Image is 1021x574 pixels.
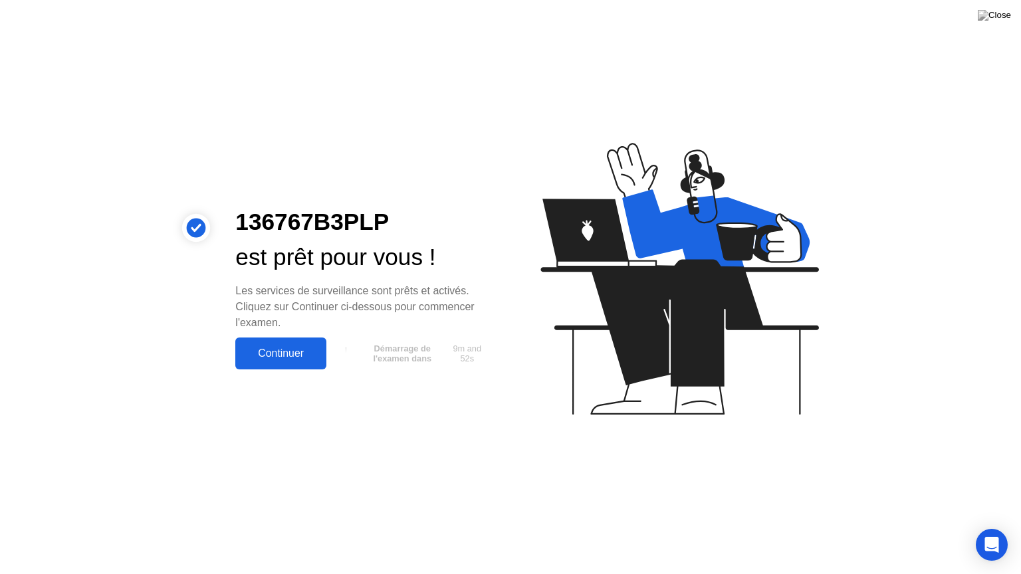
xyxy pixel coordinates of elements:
[239,347,322,359] div: Continuer
[235,205,489,240] div: 136767B3PLP
[976,529,1008,561] div: Open Intercom Messenger
[978,10,1011,21] img: Close
[333,341,489,366] button: Démarrage de l'examen dans9m and 52s
[450,343,485,363] span: 9m and 52s
[235,283,489,331] div: Les services de surveillance sont prêts et activés. Cliquez sur Continuer ci-dessous pour commenc...
[235,337,326,369] button: Continuer
[235,240,489,275] div: est prêt pour vous !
